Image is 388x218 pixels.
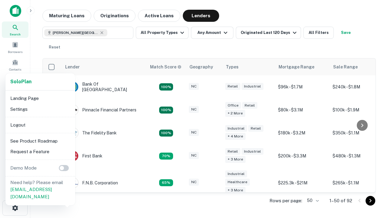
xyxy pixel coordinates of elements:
[8,146,73,157] li: Request a Feature
[358,170,388,199] iframe: Chat Widget
[8,136,73,147] li: See Product Roadmap
[10,79,32,84] strong: Solo Plan
[8,164,39,172] p: Demo Mode
[10,179,70,200] p: Need help? Please email
[10,78,32,85] a: SoloPlan
[8,104,73,115] li: Settings
[10,187,52,199] a: [EMAIL_ADDRESS][DOMAIN_NAME]
[8,120,73,130] li: Logout
[8,93,73,104] li: Landing Page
